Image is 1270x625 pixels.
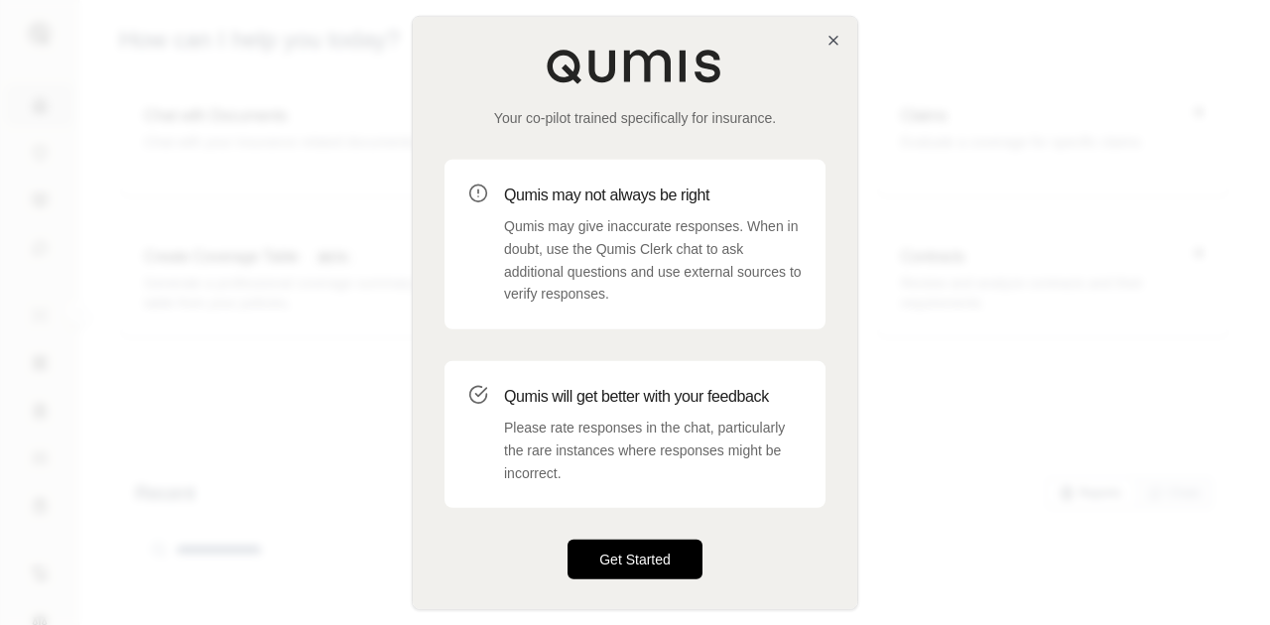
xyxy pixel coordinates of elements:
img: Qumis Logo [546,49,724,84]
h3: Qumis may not always be right [504,184,802,207]
p: Please rate responses in the chat, particularly the rare instances where responses might be incor... [504,417,802,484]
h3: Qumis will get better with your feedback [504,385,802,409]
button: Get Started [568,540,702,579]
p: Qumis may give inaccurate responses. When in doubt, use the Qumis Clerk chat to ask additional qu... [504,215,802,306]
p: Your co-pilot trained specifically for insurance. [444,108,825,128]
